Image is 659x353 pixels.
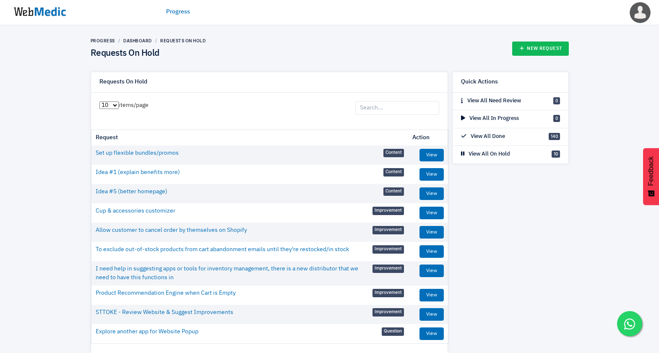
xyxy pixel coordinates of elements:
[99,78,147,86] h6: Requests On Hold
[96,207,175,215] a: Cup & accessories customizer
[461,150,510,158] p: View All On Hold
[461,114,519,123] p: View All In Progress
[96,187,167,196] a: Idea #5 (better homepage)
[419,226,444,239] a: View
[383,187,404,196] span: Content
[91,38,206,44] nav: breadcrumb
[91,130,409,145] th: Request
[419,207,444,219] a: View
[647,156,655,186] span: Feedback
[419,265,444,277] a: View
[372,226,404,234] span: Improvement
[166,8,190,16] a: Progress
[96,265,373,282] a: I need help in suggesting apps or tools for inventory management, there is a new distributor that...
[461,132,505,141] p: View All Done
[96,168,180,177] a: Idea #1 (explain benefits more)
[91,38,115,43] a: Progress
[99,101,148,110] label: items/page
[549,133,560,140] span: 140
[160,38,206,43] a: Requests On Hold
[96,308,233,317] a: STTOKE - Review Website & Suggest Improvements
[419,187,444,200] a: View
[123,38,152,43] a: Dashboard
[419,308,444,321] a: View
[372,245,404,254] span: Improvement
[96,245,349,254] a: To exclude out-of-stock products from cart abandonment emails until they're restocked/in stock
[372,207,404,215] span: Improvement
[553,115,560,122] span: 0
[643,148,659,205] button: Feedback - Show survey
[419,168,444,181] a: View
[382,327,404,336] span: Question
[372,289,404,297] span: Improvement
[461,97,521,105] p: View All Need Review
[383,149,404,157] span: Content
[355,101,439,115] input: Search...
[419,149,444,161] a: View
[96,327,198,336] a: Explore another app for Website Popup
[96,226,247,235] a: Allow customer to cancel order by themselves on Shopify
[419,245,444,258] a: View
[96,149,179,158] a: Set up flexible bundles/promos
[553,97,560,104] span: 0
[461,78,498,86] h6: Quick Actions
[419,289,444,301] a: View
[99,101,119,109] select: items/page
[372,265,404,273] span: Improvement
[372,308,404,317] span: Improvement
[383,168,404,176] span: Content
[419,327,444,340] a: View
[408,130,448,145] th: Action
[96,289,236,298] a: Product Recommendation Engine when Cart is Empty
[512,42,569,56] a: New Request
[91,48,206,59] h4: Requests On Hold
[552,151,560,158] span: 10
